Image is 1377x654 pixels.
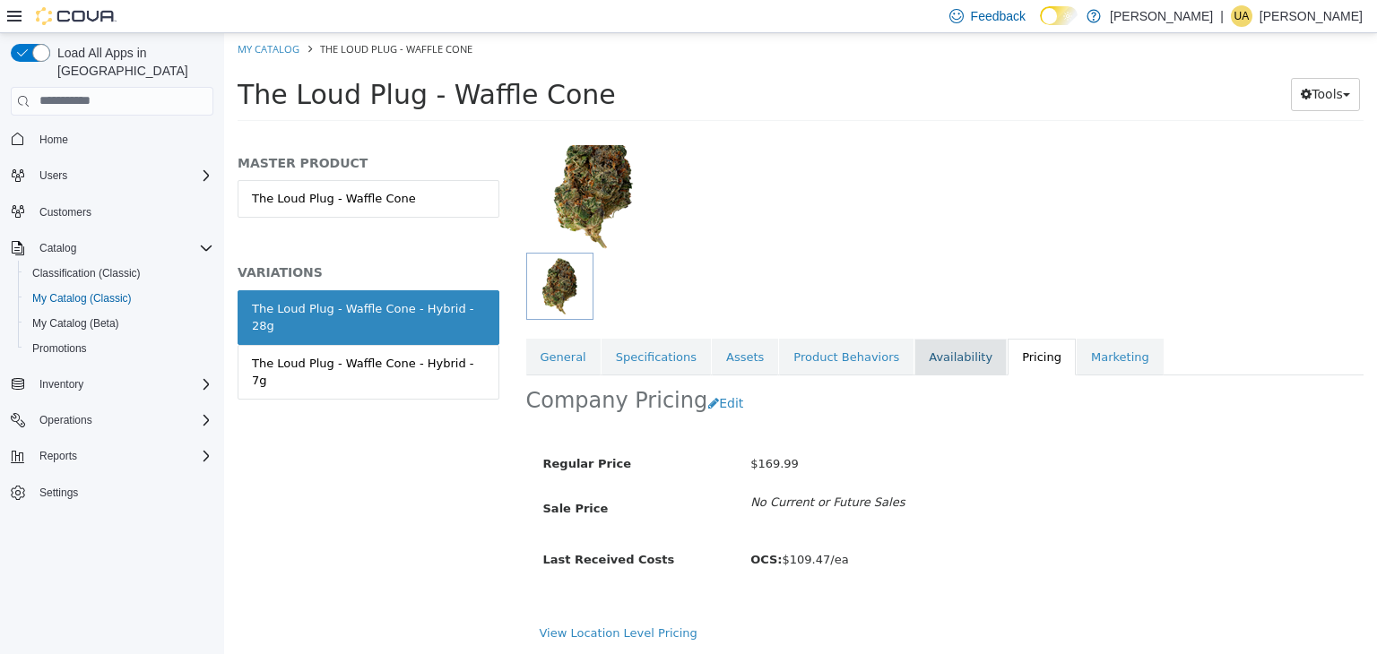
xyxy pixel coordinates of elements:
[784,305,852,343] a: Pricing
[1040,25,1041,26] span: Dark Mode
[39,486,78,500] span: Settings
[32,341,87,356] span: Promotions
[32,129,75,151] a: Home
[1040,6,1078,25] input: Dark Mode
[32,316,119,331] span: My Catalog (Beta)
[32,237,83,259] button: Catalog
[39,413,92,427] span: Operations
[316,593,473,607] a: View Location Level Pricing
[18,286,221,311] button: My Catalog (Classic)
[32,374,91,395] button: Inventory
[377,305,487,343] a: Specifications
[13,231,275,247] h5: VARIATIONS
[32,374,213,395] span: Inventory
[25,262,213,284] span: Classification (Classic)
[526,520,625,533] span: $109.47/ea
[50,44,213,80] span: Load All Apps in [GEOGRAPHIC_DATA]
[39,205,91,219] span: Customers
[32,291,132,305] span: My Catalog (Classic)
[302,354,484,382] h2: Company Pricing
[25,288,139,309] a: My Catalog (Classic)
[1110,5,1213,27] p: [PERSON_NAME]
[28,267,261,302] div: The Loud Plug - Waffle Cone - Hybrid - 28g
[4,199,221,225] button: Customers
[526,462,680,476] i: No Current or Future Sales
[4,479,221,505] button: Settings
[11,119,213,553] nav: Complex example
[18,261,221,286] button: Classification (Classic)
[25,338,213,359] span: Promotions
[319,520,451,533] span: Last Received Costs
[4,126,221,152] button: Home
[32,266,141,280] span: Classification (Classic)
[319,469,385,482] span: Sale Price
[13,46,392,77] span: The Loud Plug - Waffle Cone
[4,408,221,433] button: Operations
[1220,5,1224,27] p: |
[25,262,148,284] a: Classification (Classic)
[25,313,126,334] a: My Catalog (Beta)
[32,202,99,223] a: Customers
[32,165,74,186] button: Users
[32,201,213,223] span: Customers
[971,7,1026,25] span: Feedback
[690,305,783,343] a: Availability
[32,482,85,503] a: Settings
[488,305,554,343] a: Assets
[25,313,213,334] span: My Catalog (Beta)
[96,9,248,22] span: The Loud Plug - Waffle Cone
[32,445,84,467] button: Reports
[39,241,76,255] span: Catalog
[39,133,68,147] span: Home
[1231,5,1252,27] div: Usama Alhassani
[4,236,221,261] button: Catalog
[18,336,221,361] button: Promotions
[32,165,213,186] span: Users
[13,122,275,138] h5: MASTER PRODUCT
[13,147,275,185] a: The Loud Plug - Waffle Cone
[36,7,117,25] img: Cova
[302,85,437,219] img: 150
[39,377,83,392] span: Inventory
[32,409,213,431] span: Operations
[25,288,213,309] span: My Catalog (Classic)
[32,481,213,503] span: Settings
[4,372,221,397] button: Inventory
[28,322,261,357] div: The Loud Plug - Waffle Cone - Hybrid - 7g
[1234,5,1250,27] span: UA
[4,443,221,469] button: Reports
[526,424,575,437] span: $169.99
[39,168,67,183] span: Users
[853,305,940,343] a: Marketing
[319,424,407,437] span: Regular Price
[13,9,75,22] a: My Catalog
[32,409,100,431] button: Operations
[32,128,213,151] span: Home
[39,449,77,463] span: Reports
[25,338,94,359] a: Promotions
[302,305,377,343] a: General
[4,163,221,188] button: Users
[1260,5,1363,27] p: [PERSON_NAME]
[32,445,213,467] span: Reports
[483,354,529,387] button: Edit
[18,311,221,336] button: My Catalog (Beta)
[526,520,558,533] b: OCS:
[32,237,213,259] span: Catalog
[555,305,689,343] a: Product Behaviors
[1067,45,1136,78] button: Tools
